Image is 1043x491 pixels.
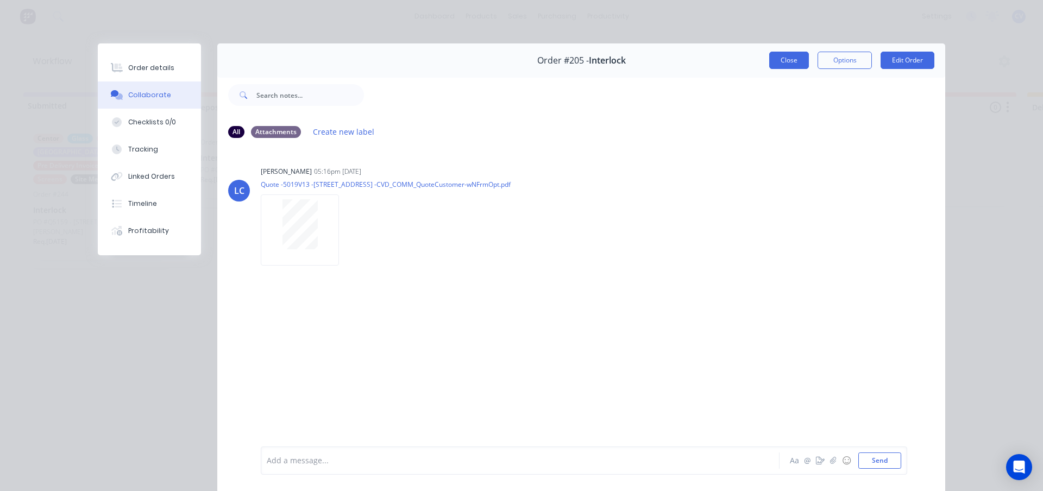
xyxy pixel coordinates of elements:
[537,55,589,66] span: Order #205 -
[307,124,380,139] button: Create new label
[128,117,176,127] div: Checklists 0/0
[128,199,157,209] div: Timeline
[881,52,934,69] button: Edit Order
[128,90,171,100] div: Collaborate
[788,454,801,467] button: Aa
[228,126,244,138] div: All
[589,55,626,66] span: Interlock
[234,184,244,197] div: LC
[769,52,809,69] button: Close
[128,226,169,236] div: Profitability
[128,63,174,73] div: Order details
[98,217,201,244] button: Profitability
[858,452,901,469] button: Send
[1006,454,1032,480] div: Open Intercom Messenger
[801,454,814,467] button: @
[128,144,158,154] div: Tracking
[98,81,201,109] button: Collaborate
[261,167,312,177] div: [PERSON_NAME]
[98,109,201,136] button: Checklists 0/0
[818,52,872,69] button: Options
[256,84,364,106] input: Search notes...
[840,454,853,467] button: ☺
[314,167,361,177] div: 05:16pm [DATE]
[98,54,201,81] button: Order details
[98,136,201,163] button: Tracking
[261,180,511,189] p: Quote -5019V13 -[STREET_ADDRESS] -CVD_COMM_QuoteCustomer-wNFrmOpt.pdf
[128,172,175,181] div: Linked Orders
[251,126,301,138] div: Attachments
[98,190,201,217] button: Timeline
[98,163,201,190] button: Linked Orders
